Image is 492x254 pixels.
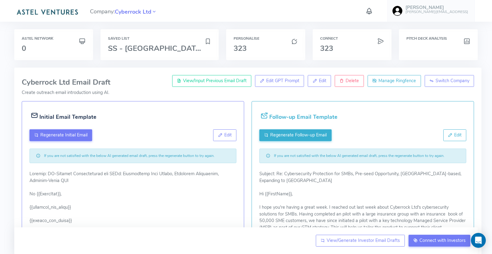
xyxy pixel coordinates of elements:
[183,78,247,84] span: View/Input Previous Email Draft
[224,132,232,138] span: Edit
[270,132,327,138] span: Regenerate Follow-up Email
[405,10,468,14] h6: [PERSON_NAME][EMAIL_ADDRESS]
[234,43,247,53] span: 323
[22,37,86,41] h6: Astel Network
[234,37,297,41] h6: Personalise
[316,235,405,247] a: View/Generate Investor Email Drafts
[39,112,96,122] h5: Initial Email Template
[392,6,402,16] img: user-image
[22,43,26,53] span: 0
[259,129,332,141] button: Regenerate Follow-up Email
[327,237,400,243] span: View/Generate Investor Email Drafts
[378,78,416,84] span: Manage Ringfence
[406,37,470,41] h6: Pitch Deck Analysis
[320,37,384,41] h6: Connect
[405,5,468,10] h5: [PERSON_NAME]
[319,78,326,84] span: Edit
[22,89,474,96] p: Create outreach email introduction using AI.
[44,153,215,158] small: If you are not satisfied with the below AI generated email draft, press the regenerate button to ...
[108,37,211,41] h6: Saved List
[274,153,445,158] small: If you are not satisfied with the below AI generated email draft, press the regenerate button to ...
[266,78,299,84] span: Edit GPT Prompt
[436,78,469,84] span: Switch Company
[22,78,474,86] h3: Cyberrock Ltd Email Draft
[471,233,486,248] div: Open Intercom Messenger
[213,129,236,141] button: Edit
[409,235,471,247] a: Connect with Investors
[115,8,151,16] span: Cyberrock Ltd
[115,8,151,15] a: Cyberrock Ltd
[40,132,87,138] span: Regenerate Initial Email
[335,75,364,87] a: Delete
[368,75,421,87] a: Manage Ringfence
[269,112,338,122] h5: Follow-up Email Template
[454,132,462,138] span: Edit
[308,75,331,87] a: Edit
[108,43,211,53] span: SS - [GEOGRAPHIC_DATA] ...
[419,237,466,243] span: Connect with Investors
[90,6,157,16] span: Company:
[29,129,92,141] button: Regenerate Initial Email
[425,75,474,87] a: Switch Company
[346,78,359,84] span: Delete
[443,129,467,141] button: Edit
[320,43,333,53] span: 323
